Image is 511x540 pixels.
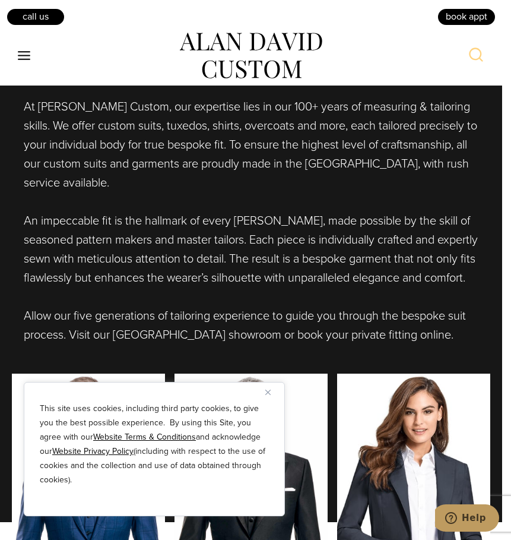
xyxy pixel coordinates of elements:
[93,431,196,443] a: Website Terms & Conditions
[52,445,134,457] a: Website Privacy Policy
[435,504,499,534] iframe: Opens a widget where you can chat to one of our agents
[265,390,271,395] img: Close
[265,385,280,399] button: Close
[40,402,269,487] p: This site uses cookies, including third party cookies, to give you the best possible experience. ...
